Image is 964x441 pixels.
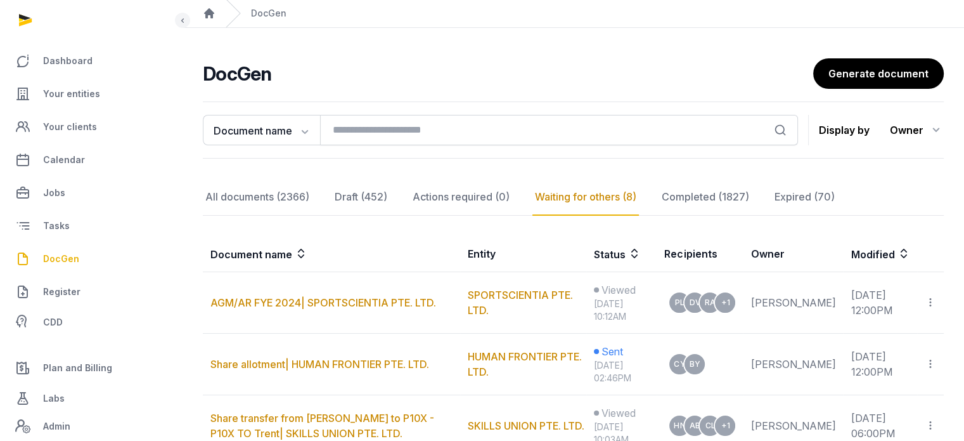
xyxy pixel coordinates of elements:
[890,120,944,140] div: Owner
[210,358,429,371] a: Share allotment| HUMAN FRONTIER PTE. LTD.
[674,422,685,430] span: HN
[843,236,944,272] th: Modified
[43,185,65,201] span: Jobs
[819,120,870,140] p: Display by
[10,211,172,241] a: Tasks
[586,236,657,272] th: Status
[203,179,944,216] nav: Tabs
[10,145,172,175] a: Calendar
[43,53,93,69] span: Dashboard
[674,360,685,368] span: CY
[43,86,100,102] span: Your entities
[43,152,85,168] span: Calendar
[43,391,65,406] span: Labs
[675,299,684,306] span: PL
[10,353,172,383] a: Plan and Billing
[43,284,80,299] span: Register
[689,299,700,306] span: DV
[460,236,586,272] th: Entity
[813,58,944,89] a: Generate document
[601,282,636,298] span: Viewed
[657,236,743,272] th: Recipients
[10,79,172,109] a: Your entities
[843,272,917,334] td: [DATE] 12:00PM
[410,179,512,216] div: Actions required (0)
[659,179,752,216] div: Completed (1827)
[10,112,172,142] a: Your clients
[10,414,172,439] a: Admin
[10,244,172,274] a: DocGen
[721,422,729,430] span: +1
[203,179,312,216] div: All documents (2366)
[10,46,172,76] a: Dashboard
[210,296,436,309] a: AGM/AR FYE 2024| SPORTSCIENTIA PTE. LTD.
[594,298,650,323] div: [DATE] 10:12AM
[690,422,700,430] span: AB
[705,422,715,430] span: CL
[43,251,79,267] span: DocGen
[721,299,729,306] span: +1
[210,412,434,440] a: Share transfer from [PERSON_NAME] to P10X - P10X TO Trent| SKILLS UNION PTE. LTD.
[10,178,172,208] a: Jobs
[251,7,286,20] div: DocGen
[468,350,582,378] a: HUMAN FRONTIER PTE. LTD.
[332,179,390,216] div: Draft (452)
[532,179,639,216] div: Waiting for others (8)
[468,289,573,317] a: SPORTSCIENTIA PTE. LTD.
[10,277,172,307] a: Register
[10,310,172,335] a: CDD
[43,315,63,330] span: CDD
[690,360,700,368] span: BY
[705,299,716,306] span: RA
[601,405,636,421] span: Viewed
[43,419,70,434] span: Admin
[601,344,623,359] span: Sent
[203,62,813,85] h2: DocGen
[203,236,460,272] th: Document name
[10,383,172,414] a: Labs
[203,115,320,145] button: Document name
[468,419,584,432] a: SKILLS UNION PTE. LTD.
[43,218,70,234] span: Tasks
[43,119,97,135] span: Your clients
[772,179,837,216] div: Expired (70)
[743,236,843,272] th: Owner
[594,359,650,385] div: [DATE] 02:46PM
[843,334,917,395] td: [DATE] 12:00PM
[43,360,112,376] span: Plan and Billing
[743,272,843,334] td: [PERSON_NAME]
[743,334,843,395] td: [PERSON_NAME]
